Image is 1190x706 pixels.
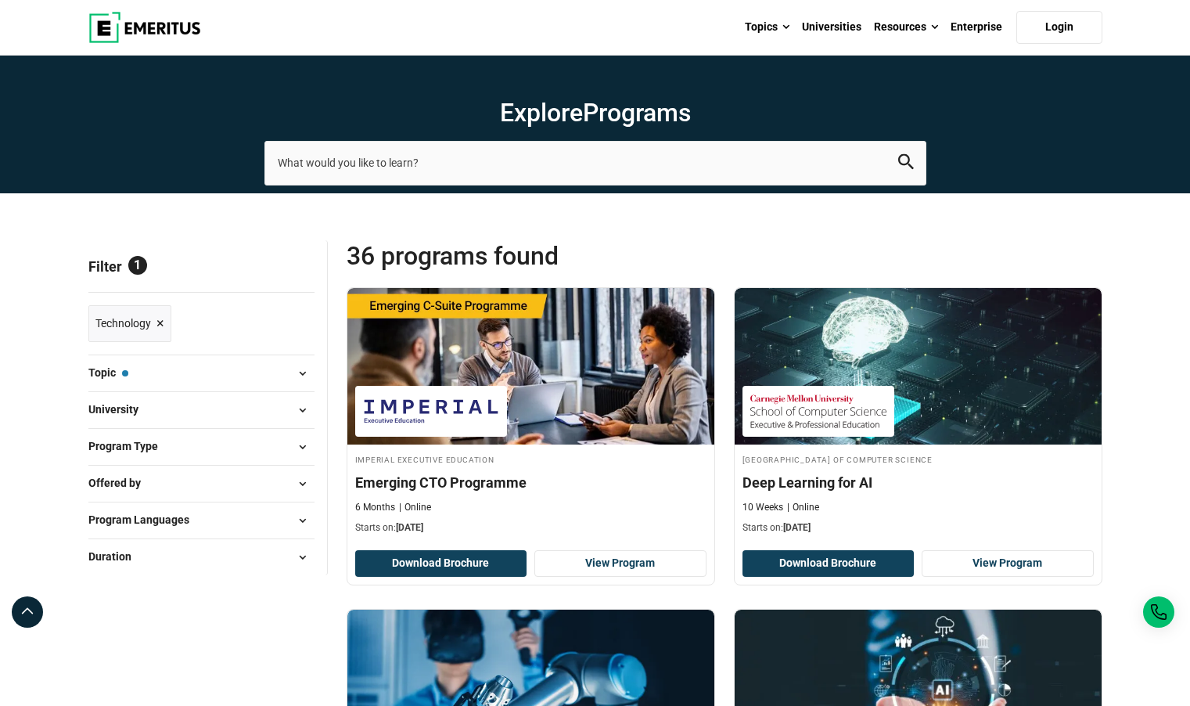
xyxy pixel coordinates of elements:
img: Imperial Executive Education [363,394,499,429]
button: Duration [88,546,315,569]
h4: [GEOGRAPHIC_DATA] of Computer Science [742,452,1094,466]
a: Business Management Course by Imperial Executive Education - September 25, 2025 Imperial Executiv... [347,288,714,543]
p: Online [787,501,819,514]
span: [DATE] [783,522,811,533]
p: 6 Months [355,501,395,514]
span: 1 [128,256,147,275]
span: × [156,312,164,335]
a: View Program [922,550,1094,577]
span: 36 Programs found [347,240,724,272]
img: Emerging CTO Programme | Online Business Management Course [347,288,714,445]
h4: Deep Learning for AI [742,473,1094,492]
h4: Imperial Executive Education [355,452,706,466]
button: Download Brochure [742,550,915,577]
button: University [88,398,315,422]
span: University [88,401,151,418]
button: Download Brochure [355,550,527,577]
span: Program Type [88,438,171,455]
span: Offered by [88,474,153,492]
button: Program Languages [88,509,315,532]
span: Duration [88,548,144,565]
p: Filter [88,240,315,292]
button: Program Type [88,435,315,459]
p: Online [399,501,431,514]
p: 10 Weeks [742,501,783,514]
img: Deep Learning for AI | Online AI and Machine Learning Course [735,288,1102,445]
a: search [898,158,914,173]
input: search-page [264,141,926,185]
button: search [898,154,914,172]
span: Technology [95,315,151,332]
span: Topic [88,364,128,381]
a: Reset all [266,258,315,279]
a: Login [1016,11,1102,44]
a: AI and Machine Learning Course by Carnegie Mellon University School of Computer Science - Septemb... [735,288,1102,543]
button: Offered by [88,472,315,495]
h1: Explore [264,97,926,128]
img: Carnegie Mellon University School of Computer Science [750,394,886,429]
a: Technology × [88,305,171,342]
span: Program Languages [88,511,202,528]
button: Topic [88,362,315,385]
p: Starts on: [355,521,706,535]
span: Programs [583,98,691,128]
p: Starts on: [742,521,1094,535]
a: View Program [534,550,706,577]
h4: Emerging CTO Programme [355,473,706,492]
span: [DATE] [396,522,423,533]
